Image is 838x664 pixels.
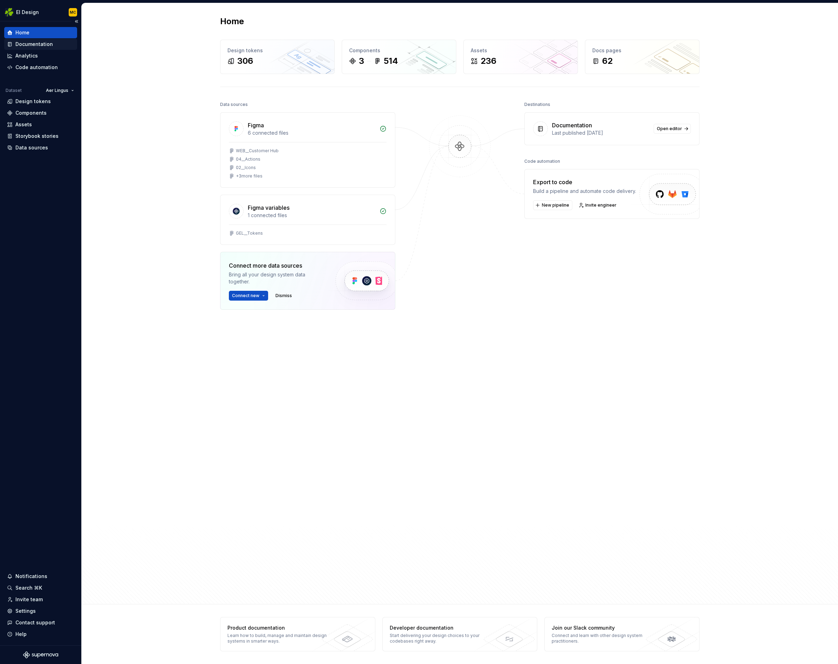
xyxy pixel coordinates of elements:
div: Components [15,109,47,116]
a: Assets236 [463,40,578,74]
button: Help [4,629,77,640]
span: Aer Lingus [46,88,68,93]
div: GEL__Tokens [236,230,263,236]
div: 02__Icons [236,165,256,170]
div: 236 [481,55,496,67]
a: Settings [4,605,77,617]
span: Invite engineer [585,202,616,208]
div: Data sources [220,100,248,109]
a: Product documentationLearn how to build, manage and maintain design systems in smarter ways. [220,617,375,651]
a: Analytics [4,50,77,61]
div: + 3 more files [236,173,263,179]
a: Documentation [4,39,77,50]
button: Aer Lingus [43,86,77,95]
div: Analytics [15,52,38,59]
a: Open editor [654,124,691,134]
a: Developer documentationStart delivering your design choices to your codebases right away. [382,617,538,651]
div: Learn how to build, manage and maintain design systems in smarter ways. [227,633,329,644]
button: Dismiss [272,291,295,301]
a: Join our Slack communityConnect and learn with other design system practitioners. [544,617,700,651]
div: Settings [15,608,36,615]
a: Design tokens306 [220,40,335,74]
div: Search ⌘K [15,584,42,591]
div: MC [70,9,76,15]
div: Developer documentation [390,624,492,631]
div: 3 [359,55,364,67]
div: Build a pipeline and automate code delivery. [533,188,636,195]
div: 62 [602,55,613,67]
a: Invite engineer [577,200,620,210]
div: Join our Slack community [552,624,654,631]
div: Documentation [552,121,592,129]
div: Design tokens [15,98,51,105]
button: Notifications [4,571,77,582]
button: Collapse sidebar [71,16,81,26]
button: New pipeline [533,200,572,210]
div: 6 connected files [248,129,375,136]
a: Code automation [4,62,77,73]
div: Contact support [15,619,55,626]
div: Destinations [524,100,550,109]
div: Home [15,29,29,36]
a: Storybook stories [4,130,77,142]
svg: Supernova Logo [23,651,58,658]
div: Code automation [524,156,560,166]
div: Docs pages [592,47,692,54]
div: EI Design [16,9,39,16]
a: Assets [4,119,77,130]
div: Assets [15,121,32,128]
div: 514 [384,55,398,67]
a: Docs pages62 [585,40,700,74]
div: Design tokens [227,47,327,54]
button: Connect new [229,291,268,301]
a: Home [4,27,77,38]
a: Components [4,107,77,119]
div: WEB__Customer Hub [236,148,279,154]
div: 1 connected files [248,212,375,219]
div: 306 [237,55,253,67]
div: 04__Actions [236,156,260,162]
a: Components3514 [342,40,456,74]
div: Dataset [6,88,22,93]
div: Figma [248,121,264,129]
div: Start delivering your design choices to your codebases right away. [390,633,492,644]
span: Open editor [657,126,682,132]
div: Connect more data sources [229,261,323,270]
a: Invite team [4,594,77,605]
div: Figma variables [248,203,289,212]
button: Search ⌘K [4,582,77,593]
span: Dismiss [275,293,292,299]
div: Export to code [533,178,636,186]
img: 56b5df98-d96d-4d7e-807c-0afdf3bdaefa.png [5,8,13,16]
div: Last published [DATE] [552,129,649,136]
div: Help [15,631,27,638]
a: Design tokens [4,96,77,107]
div: Product documentation [227,624,329,631]
span: New pipeline [542,202,569,208]
button: Contact support [4,617,77,628]
button: EI DesignMC [1,5,80,20]
div: Assets [471,47,571,54]
a: Figma variables1 connected filesGEL__Tokens [220,195,395,245]
div: Notifications [15,573,47,580]
div: Invite team [15,596,43,603]
div: Components [349,47,449,54]
a: Figma6 connected filesWEB__Customer Hub04__Actions02__Icons+3more files [220,112,395,188]
h2: Home [220,16,244,27]
div: Bring all your design system data together. [229,271,323,285]
div: Storybook stories [15,133,59,140]
div: Documentation [15,41,53,48]
a: Data sources [4,142,77,153]
div: Connect and learn with other design system practitioners. [552,633,654,644]
span: Connect new [232,293,259,299]
div: Data sources [15,144,48,151]
div: Code automation [15,64,58,71]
